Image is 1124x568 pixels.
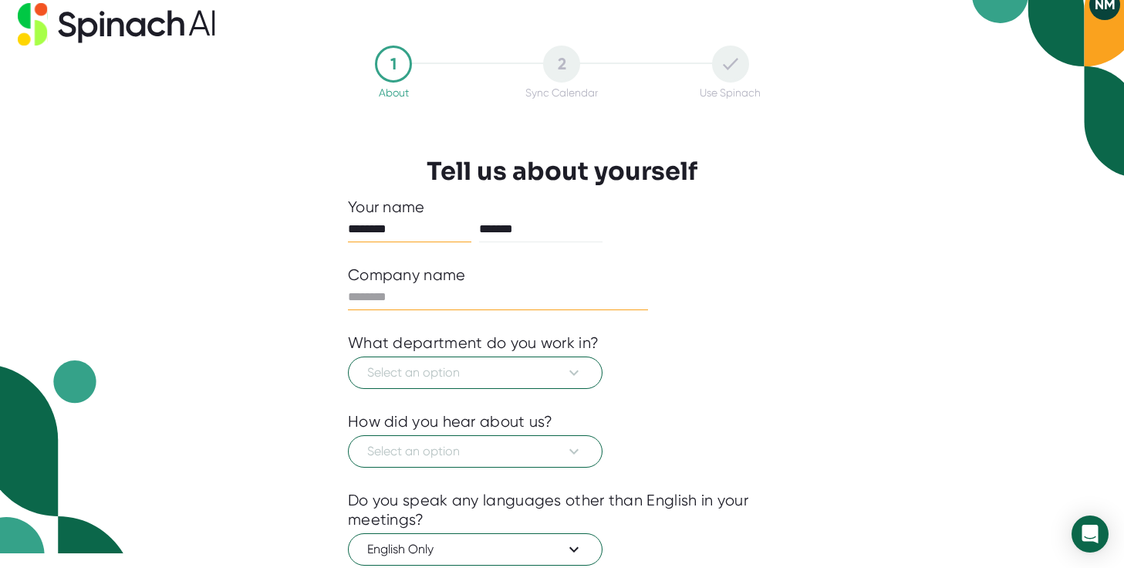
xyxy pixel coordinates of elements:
div: Your name [348,198,776,217]
div: Company name [348,265,466,285]
div: Open Intercom Messenger [1072,516,1109,553]
button: English Only [348,533,603,566]
div: Do you speak any languages other than English in your meetings? [348,491,776,529]
div: What department do you work in? [348,333,599,353]
div: How did you hear about us? [348,412,553,431]
button: Select an option [348,357,603,389]
span: English Only [367,540,583,559]
div: About [379,86,409,99]
div: Use Spinach [700,86,761,99]
div: 1 [375,46,412,83]
span: Select an option [367,442,583,461]
div: 2 [543,46,580,83]
button: Select an option [348,435,603,468]
div: Sync Calendar [525,86,598,99]
h3: Tell us about yourself [427,157,697,186]
span: Select an option [367,363,583,382]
